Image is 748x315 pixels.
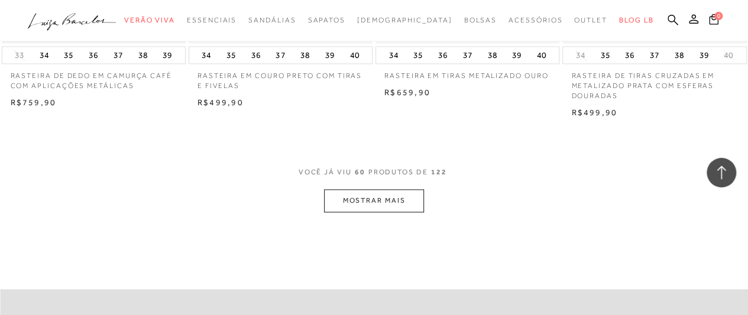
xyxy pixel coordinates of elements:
button: 40 [347,47,363,63]
span: 60 [355,167,365,189]
span: R$659,90 [384,87,430,97]
span: PRODUTOS DE [368,167,428,177]
span: 122 [431,167,447,189]
span: VOCê JÁ VIU [299,167,352,177]
button: 33 [11,50,28,61]
button: 40 [533,47,550,63]
span: Essenciais [187,16,237,24]
button: 39 [509,47,525,63]
span: Acessórios [509,16,562,24]
a: categoryNavScreenReaderText [574,9,607,31]
button: 36 [435,47,451,63]
a: RASTEIRA EM COURO PRETO COM TIRAS E FIVELAS [189,64,373,91]
button: 35 [410,47,426,63]
span: R$759,90 [11,98,57,107]
span: Sandálias [248,16,296,24]
button: 0 [705,13,722,29]
span: [DEMOGRAPHIC_DATA] [357,16,452,24]
button: 35 [597,47,613,63]
a: categoryNavScreenReaderText [187,9,237,31]
button: 39 [159,47,176,63]
span: Sapatos [307,16,345,24]
button: 38 [671,47,688,63]
button: 34 [36,47,53,63]
button: 39 [695,47,712,63]
a: categoryNavScreenReaderText [464,9,497,31]
a: noSubCategoriesText [357,9,452,31]
button: 36 [85,47,102,63]
button: 35 [60,47,77,63]
button: 35 [223,47,239,63]
span: Verão Viva [124,16,175,24]
a: categoryNavScreenReaderText [509,9,562,31]
button: 37 [459,47,476,63]
span: Bolsas [464,16,497,24]
button: 38 [135,47,151,63]
a: RASTEIRA DE DEDO EM CAMURÇA CAFÉ COM APLICAÇÕES METÁLICAS [2,64,186,91]
a: BLOG LB [619,9,653,31]
a: categoryNavScreenReaderText [248,9,296,31]
button: 36 [248,47,264,63]
button: 39 [322,47,338,63]
span: 0 [714,12,723,20]
button: 36 [621,47,638,63]
a: categoryNavScreenReaderText [307,9,345,31]
button: 37 [272,47,289,63]
span: BLOG LB [619,16,653,24]
span: R$499,90 [197,98,244,107]
span: R$499,90 [571,108,617,117]
span: Outlet [574,16,607,24]
button: 38 [484,47,500,63]
button: 37 [110,47,127,63]
button: MOSTRAR MAIS [324,189,423,212]
button: 38 [297,47,313,63]
a: RASTEIRA EM TIRAS METALIZADO OURO [375,64,559,81]
button: 37 [646,47,663,63]
button: 34 [385,47,401,63]
a: categoryNavScreenReaderText [124,9,175,31]
button: 34 [572,50,589,61]
button: 40 [720,50,737,61]
a: RASTEIRA DE TIRAS CRUZADAS EM METALIZADO PRATA COM ESFERAS DOURADAS [562,64,746,100]
button: 34 [198,47,215,63]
